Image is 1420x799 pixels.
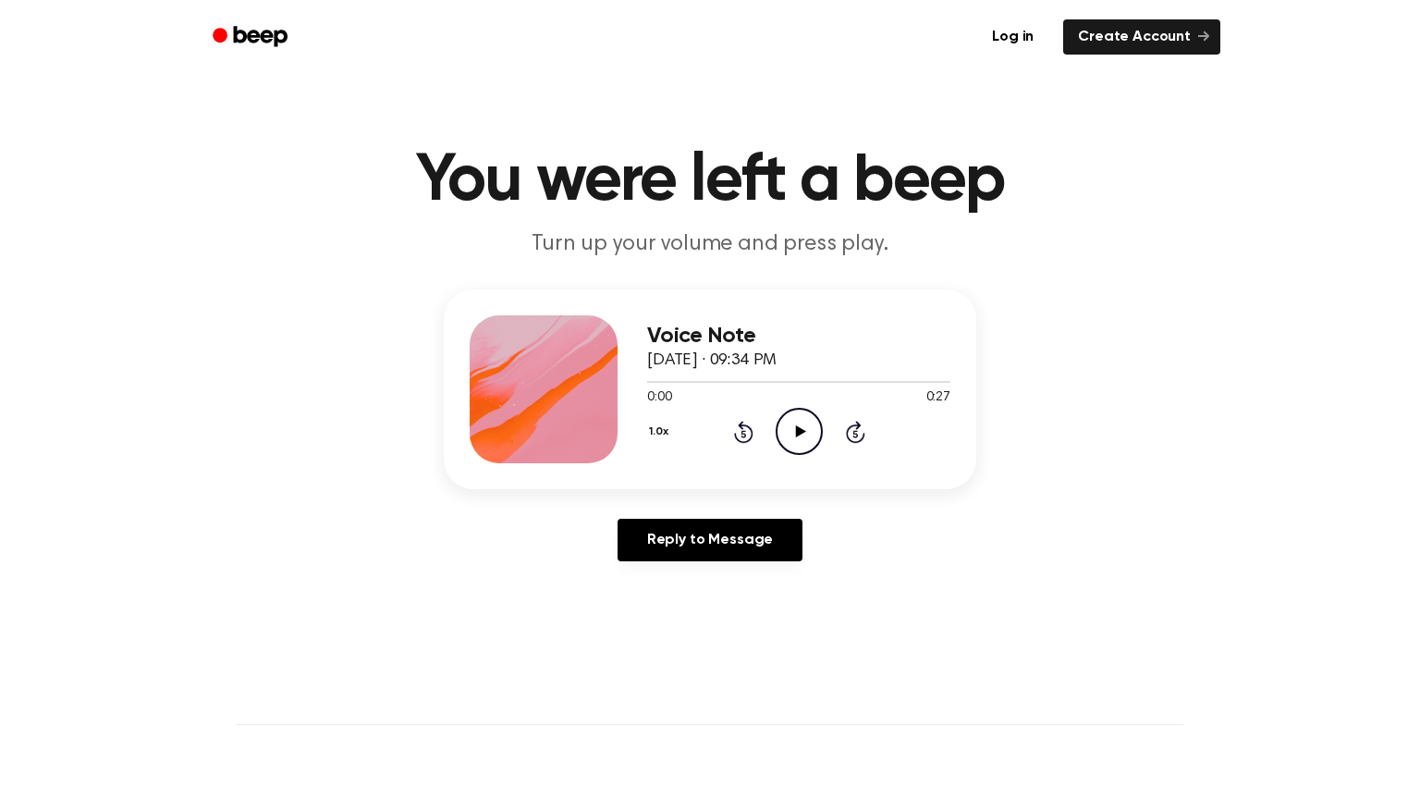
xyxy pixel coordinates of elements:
[973,16,1052,58] a: Log in
[200,19,304,55] a: Beep
[647,324,950,349] h3: Voice Note
[237,148,1183,215] h1: You were left a beep
[647,416,675,448] button: 1.0x
[618,519,802,561] a: Reply to Message
[355,229,1065,260] p: Turn up your volume and press play.
[647,388,671,408] span: 0:00
[926,388,950,408] span: 0:27
[1063,19,1220,55] a: Create Account
[647,352,777,369] span: [DATE] · 09:34 PM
